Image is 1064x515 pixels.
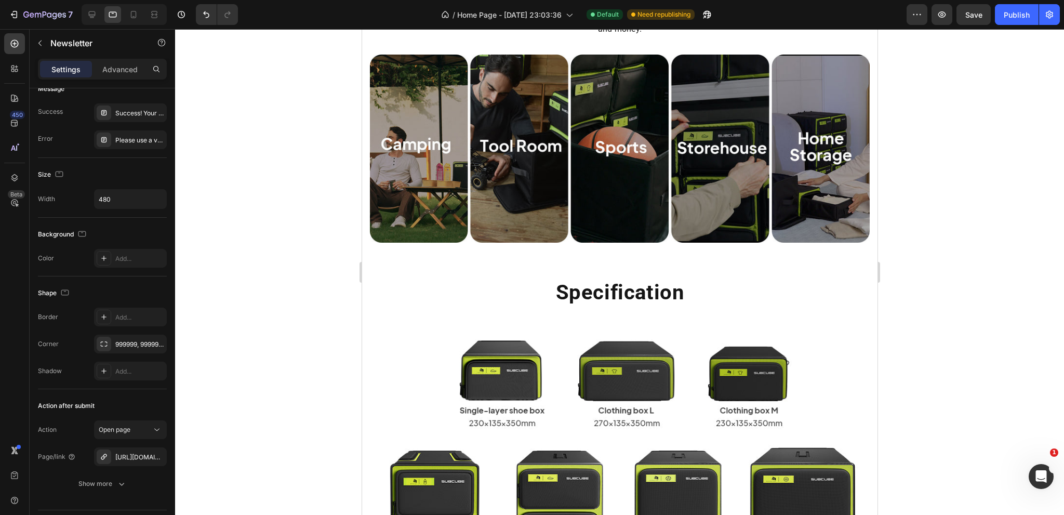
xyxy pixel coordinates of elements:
iframe: Intercom live chat [1029,464,1054,489]
div: Please use a valid email. [115,136,164,145]
iframe: Design area [362,29,877,515]
button: Publish [995,4,1039,25]
div: Width [38,194,55,204]
p: 7 [68,8,73,21]
div: Beta [8,190,25,199]
div: 450 [10,111,25,119]
div: Add... [115,254,164,263]
div: Add... [115,367,164,376]
span: Need republishing [637,10,690,19]
div: Corner [38,339,59,349]
p: Settings [51,64,81,75]
div: 999999, 999999, 999999, 999999 [115,340,164,349]
div: Message [38,84,64,94]
input: Auto [95,190,166,208]
span: Save [965,10,982,19]
div: Action after submit [38,401,95,411]
div: Success! Your email has been received. [115,109,164,118]
div: Error [38,134,53,143]
button: 7 [4,4,77,25]
div: Publish [1004,9,1030,20]
p: Newsletter [50,37,139,49]
span: Home Page - [DATE] 23:03:36 [457,9,562,20]
div: Action [38,425,57,434]
span: 1 [1050,448,1058,457]
span: Open page [99,426,130,433]
div: Size [38,168,65,182]
div: Add... [115,313,164,322]
div: Page/link [38,452,76,461]
div: Shape [38,286,71,300]
span: Default [597,10,619,19]
p: Advanced [102,64,138,75]
div: Color [38,254,54,263]
div: Background [38,228,88,242]
button: Show more [38,474,167,493]
div: Undo/Redo [196,4,238,25]
div: Success [38,107,63,116]
button: Open page [94,420,167,439]
div: Border [38,312,58,322]
div: Show more [78,479,127,489]
div: [URL][DOMAIN_NAME] [115,453,164,462]
button: Save [956,4,991,25]
span: / [453,9,455,20]
div: Shadow [38,366,62,376]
